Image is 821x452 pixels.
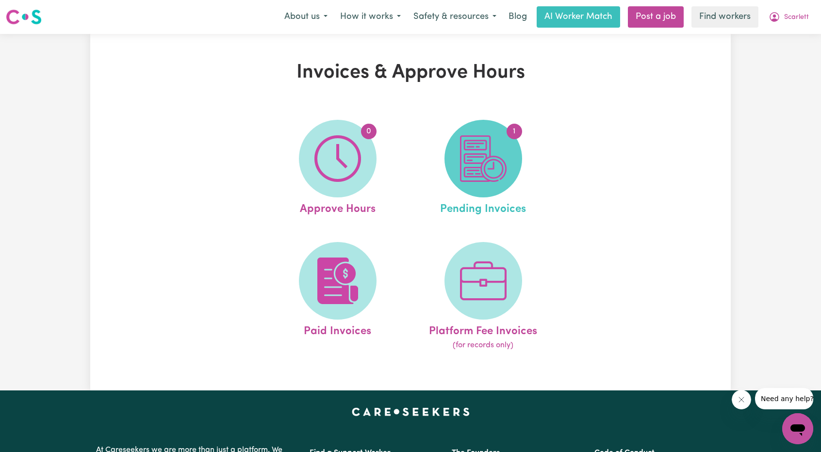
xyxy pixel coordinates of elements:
span: 0 [361,124,377,139]
iframe: Button to launch messaging window [782,413,813,444]
span: Approve Hours [300,197,376,218]
a: Careseekers home page [352,408,470,416]
span: Platform Fee Invoices [429,320,537,340]
a: Blog [503,6,533,28]
a: Find workers [691,6,758,28]
button: Safety & resources [407,7,503,27]
span: Pending Invoices [440,197,526,218]
span: Need any help? [6,7,59,15]
a: Careseekers logo [6,6,42,28]
a: Platform Fee Invoices(for records only) [413,242,553,352]
button: My Account [762,7,815,27]
span: Paid Invoices [304,320,371,340]
a: Pending Invoices [413,120,553,218]
button: About us [278,7,334,27]
a: Approve Hours [268,120,408,218]
iframe: Message from company [755,388,813,409]
a: Post a job [628,6,684,28]
a: Paid Invoices [268,242,408,352]
img: Careseekers logo [6,8,42,26]
h1: Invoices & Approve Hours [203,61,618,84]
iframe: Close message [732,390,751,409]
button: How it works [334,7,407,27]
span: (for records only) [453,339,513,351]
a: AI Worker Match [537,6,620,28]
span: Scarlett [784,12,809,23]
span: 1 [507,124,522,139]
